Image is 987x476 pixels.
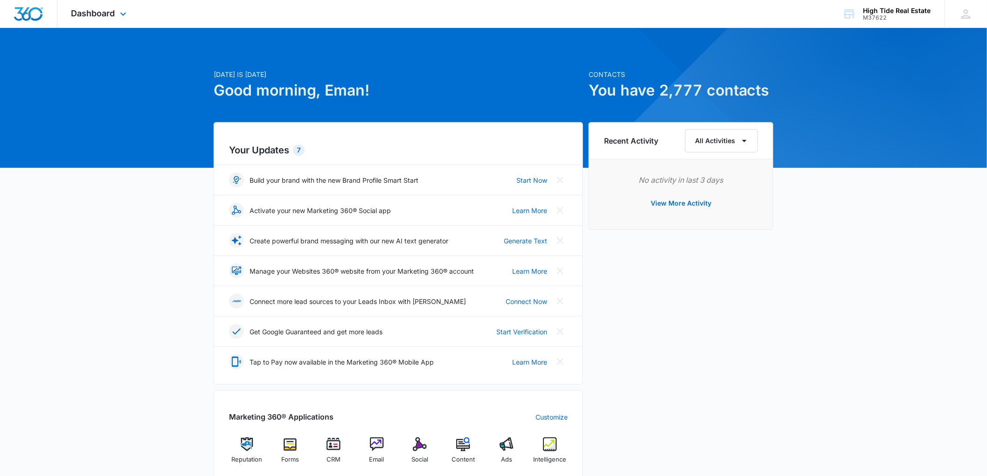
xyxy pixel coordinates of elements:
[250,357,434,367] p: Tap to Pay now available in the Marketing 360® Mobile App
[250,327,382,337] p: Get Google Guaranteed and get more leads
[250,206,391,215] p: Activate your new Marketing 360® Social app
[553,203,568,218] button: Close
[214,79,583,102] h1: Good morning, Eman!
[445,437,481,471] a: Content
[532,437,568,471] a: Intelligence
[281,455,299,464] span: Forms
[229,143,568,157] h2: Your Updates
[327,455,341,464] span: CRM
[250,266,474,276] p: Manage your Websites 360® website from your Marketing 360® account
[553,263,568,278] button: Close
[229,411,334,422] h2: Marketing 360® Applications
[359,437,395,471] a: Email
[71,8,115,18] span: Dashboard
[250,236,448,246] p: Create powerful brand messaging with our new AI text generator
[411,455,428,464] span: Social
[214,69,583,79] p: [DATE] is [DATE]
[641,192,721,214] button: View More Activity
[535,412,568,422] a: Customize
[685,129,758,152] button: All Activities
[516,175,547,185] a: Start Now
[272,437,308,471] a: Forms
[250,175,418,185] p: Build your brand with the new Brand Profile Smart Start
[553,233,568,248] button: Close
[604,135,658,146] h6: Recent Activity
[512,357,547,367] a: Learn More
[863,7,931,14] div: account name
[504,236,547,246] a: Generate Text
[589,79,773,102] h1: You have 2,777 contacts
[293,145,305,156] div: 7
[533,455,566,464] span: Intelligence
[496,327,547,337] a: Start Verification
[501,455,512,464] span: Ads
[250,297,466,306] p: Connect more lead sources to your Leads Inbox with [PERSON_NAME]
[553,294,568,309] button: Close
[512,266,547,276] a: Learn More
[489,437,525,471] a: Ads
[553,354,568,369] button: Close
[402,437,438,471] a: Social
[369,455,384,464] span: Email
[553,324,568,339] button: Close
[863,14,931,21] div: account id
[553,172,568,187] button: Close
[229,437,265,471] a: Reputation
[316,437,352,471] a: CRM
[589,69,773,79] p: Contacts
[512,206,547,215] a: Learn More
[231,455,262,464] span: Reputation
[604,174,758,186] p: No activity in last 3 days
[506,297,547,306] a: Connect Now
[452,455,475,464] span: Content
